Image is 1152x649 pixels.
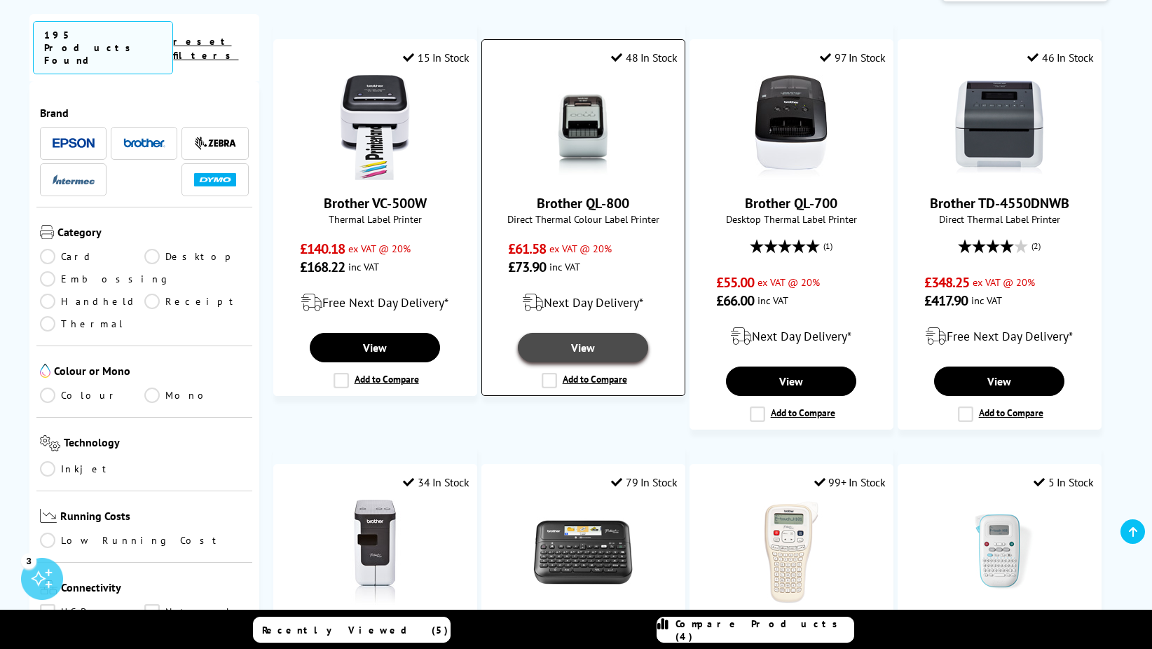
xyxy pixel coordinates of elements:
a: Recently Viewed (5) [253,617,451,643]
a: Colour [40,388,144,403]
img: Brother QL-700 [739,75,844,180]
span: Compare Products (4) [676,617,853,643]
div: modal_delivery [697,317,886,356]
img: Running Costs [40,509,57,524]
a: Brother QL-700 [739,169,844,183]
a: Inkjet [40,461,144,477]
span: £348.25 [924,273,970,292]
a: Low Running Cost [40,533,249,549]
a: Network [144,605,249,620]
span: Brand [40,106,249,120]
span: ex VAT @ 20% [549,242,612,255]
div: 34 In Stock [403,475,469,489]
div: 3 [21,553,36,568]
a: Desktop [144,249,249,264]
div: 5 In Stock [1034,475,1094,489]
span: inc VAT [348,260,379,273]
span: £55.00 [716,273,755,292]
span: £168.22 [300,258,345,276]
img: Brother QL-800 [530,75,636,180]
a: Brother QL-700 [745,194,837,212]
span: (1) [823,233,832,259]
a: Card [40,249,144,264]
span: Thermal Label Printer [281,212,469,226]
img: Dymo [194,173,236,186]
a: Brother QL-800 [537,194,629,212]
span: Direct Thermal Label Printer [905,212,1094,226]
div: 46 In Stock [1027,50,1093,64]
img: Category [40,225,54,239]
a: View [310,333,440,362]
label: Add to Compare [750,407,835,422]
span: Colour or Mono [54,364,249,381]
img: Intermec [53,175,95,185]
a: Handheld [40,294,144,309]
img: Brother [123,138,165,148]
a: Epson [53,135,95,152]
div: modal_delivery [905,317,1094,356]
img: Brother PT-D610BTVP [530,500,636,605]
img: Brother PT-H101C [739,500,844,605]
div: 48 In Stock [611,50,677,64]
span: ex VAT @ 20% [757,275,820,289]
span: ex VAT @ 20% [973,275,1035,289]
span: (2) [1031,233,1041,259]
span: Recently Viewed (5) [262,624,448,636]
div: modal_delivery [281,283,469,322]
a: Intermec [53,171,95,189]
a: View [518,333,648,362]
span: ex VAT @ 20% [348,242,411,255]
span: £66.00 [716,292,755,310]
a: Brother [123,135,165,152]
a: USB [40,605,144,620]
div: 79 In Stock [611,475,677,489]
div: 15 In Stock [403,50,469,64]
a: Compare Products (4) [657,617,854,643]
a: Brother PT-D610BTVP [530,594,636,608]
span: £417.90 [924,292,968,310]
img: Brother PT-N10 [947,500,1052,605]
a: Dymo [194,171,236,189]
div: modal_delivery [489,283,678,322]
a: Mono [144,388,249,403]
a: Brother PT-H101C [739,594,844,608]
img: Colour or Mono [40,364,50,378]
img: Brother TD-4550DNWB [947,75,1052,180]
a: Brother QL-800 [530,169,636,183]
a: Thermal [40,316,144,332]
span: Connectivity [61,581,249,598]
div: 97 In Stock [820,50,885,64]
img: Epson [53,138,95,149]
span: inc VAT [971,294,1002,307]
a: Brother PT-N10 [947,594,1052,608]
label: Add to Compare [334,373,419,388]
a: View [934,367,1064,396]
a: Brother VC-500W [322,169,427,183]
span: £140.18 [300,240,345,258]
a: Brother VC-500W [324,194,427,212]
a: Brother TD-4550DNWB [930,194,1069,212]
span: Direct Thermal Colour Label Printer [489,212,678,226]
img: Brother VC-500W [322,75,427,180]
a: reset filters [173,35,238,62]
span: Category [57,225,249,242]
span: £73.90 [508,258,547,276]
span: Desktop Thermal Label Printer [697,212,886,226]
a: Zebra [194,135,236,152]
a: Embossing [40,271,171,287]
label: Add to Compare [958,407,1043,422]
span: 195 Products Found [33,21,173,74]
span: inc VAT [549,260,580,273]
span: inc VAT [757,294,788,307]
a: View [726,367,856,396]
a: Brother TD-4550DNWB [947,169,1052,183]
span: Running Costs [60,509,249,526]
img: Technology [40,435,60,451]
span: Technology [64,435,249,454]
img: Brother PT-P700 [322,500,427,605]
a: Receipt [144,294,249,309]
a: Brother PT-P700 [322,594,427,608]
img: Zebra [194,137,236,151]
label: Add to Compare [542,373,627,388]
div: 99+ In Stock [814,475,886,489]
